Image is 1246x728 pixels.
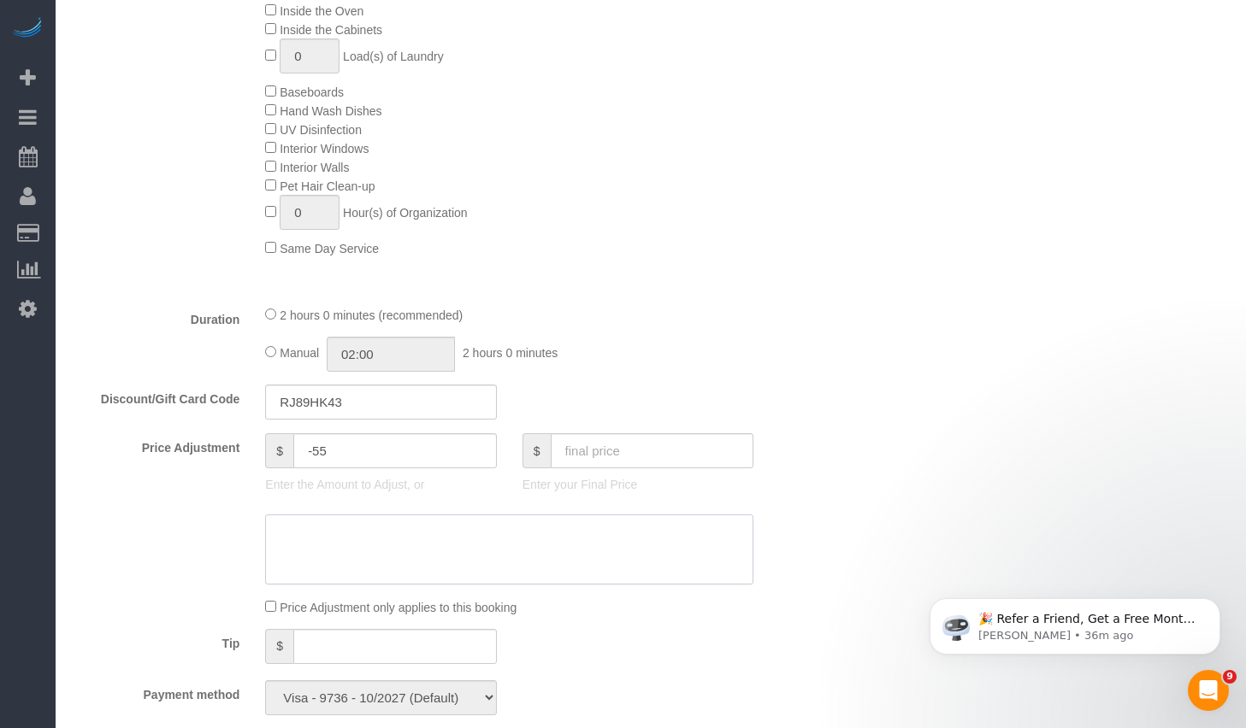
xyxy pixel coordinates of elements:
[523,476,753,493] p: Enter your Final Price
[280,242,379,255] span: Same Day Service
[60,629,252,652] label: Tip
[343,50,444,63] span: Load(s) of Laundry
[904,562,1246,682] iframe: Intercom notifications message
[265,433,293,468] span: $
[1188,670,1229,711] iframe: Intercom live chat
[280,601,517,614] span: Price Adjustment only applies to this booking
[60,305,252,328] label: Duration
[10,17,44,41] img: Automaid Logo
[343,206,468,220] span: Hour(s) of Organization
[280,104,381,118] span: Hand Wash Dishes
[280,346,319,360] span: Manual
[60,385,252,408] label: Discount/Gift Card Code
[280,123,362,137] span: UV Disinfection
[280,85,344,99] span: Baseboards
[265,629,293,664] span: $
[265,476,496,493] p: Enter the Amount to Adjust, or
[1223,670,1237,684] span: 9
[523,433,551,468] span: $
[280,142,369,156] span: Interior Windows
[60,680,252,703] label: Payment method
[463,346,558,360] span: 2 hours 0 minutes
[60,433,252,456] label: Price Adjustment
[280,308,463,322] span: 2 hours 0 minutes (recommended)
[280,23,382,37] span: Inside the Cabinets
[280,4,363,18] span: Inside the Oven
[280,179,375,193] span: Pet Hair Clean-up
[280,161,349,174] span: Interior Walls
[551,433,754,468] input: final price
